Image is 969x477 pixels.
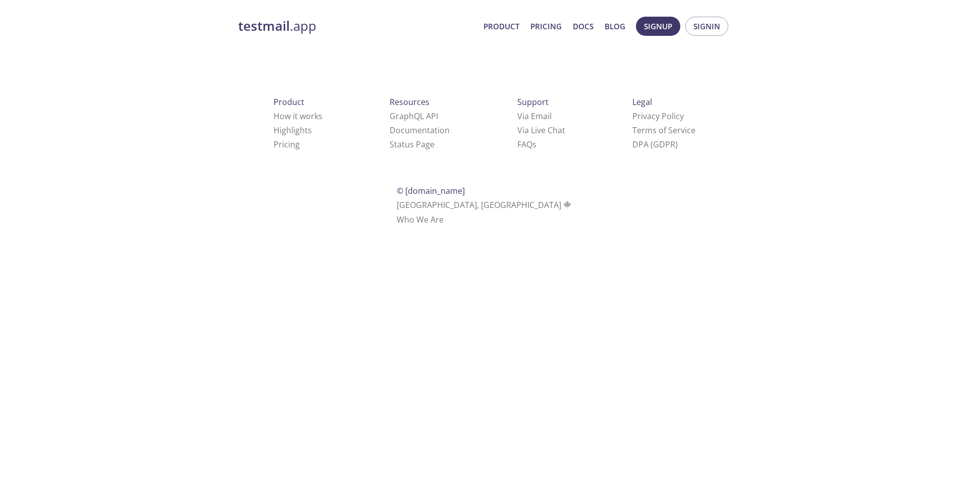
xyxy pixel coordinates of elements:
[274,111,322,122] a: How it works
[644,20,672,33] span: Signup
[605,20,625,33] a: Blog
[632,125,695,136] a: Terms of Service
[390,111,438,122] a: GraphQL API
[397,199,573,210] span: [GEOGRAPHIC_DATA], [GEOGRAPHIC_DATA]
[238,17,290,35] strong: testmail
[532,139,536,150] span: s
[274,139,300,150] a: Pricing
[632,96,652,108] span: Legal
[517,139,536,150] a: FAQ
[397,214,444,225] a: Who We Are
[530,20,562,33] a: Pricing
[517,125,565,136] a: Via Live Chat
[517,96,549,108] span: Support
[573,20,594,33] a: Docs
[390,125,450,136] a: Documentation
[274,96,304,108] span: Product
[636,17,680,36] button: Signup
[390,96,429,108] span: Resources
[483,20,519,33] a: Product
[693,20,720,33] span: Signin
[390,139,435,150] a: Status Page
[632,111,684,122] a: Privacy Policy
[274,125,312,136] a: Highlights
[397,185,465,196] span: © [DOMAIN_NAME]
[238,18,475,35] a: testmail.app
[685,17,728,36] button: Signin
[632,139,678,150] a: DPA (GDPR)
[517,111,552,122] a: Via Email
